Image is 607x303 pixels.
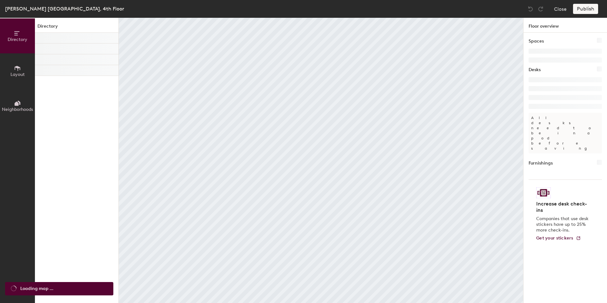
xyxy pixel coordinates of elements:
h1: Directory [35,23,118,33]
div: [PERSON_NAME] [GEOGRAPHIC_DATA], 4th Floor [5,5,124,13]
h4: Increase desk check-ins [536,201,590,213]
h1: Desks [529,66,541,73]
span: Directory [8,37,27,42]
p: Companies that use desk stickers have up to 25% more check-ins. [536,216,590,233]
p: All desks need to be in a pod before saving [529,113,602,153]
span: Layout [10,72,25,77]
span: Get your stickers [536,235,573,241]
h1: Furnishings [529,160,553,167]
img: Undo [527,6,534,12]
h1: Spaces [529,38,544,45]
canvas: Map [119,18,523,303]
a: Get your stickers [536,236,581,241]
img: Sticker logo [536,187,551,198]
img: Redo [537,6,544,12]
span: Neighborhoods [2,107,33,112]
span: Loading map ... [20,285,53,292]
button: Close [554,4,567,14]
h1: Floor overview [524,18,607,33]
